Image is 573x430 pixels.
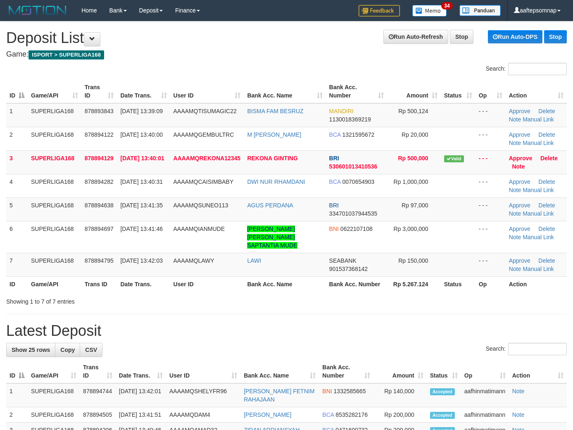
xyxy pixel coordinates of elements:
[398,108,428,114] span: Rp 500,124
[6,4,69,17] img: MOTION_logo.png
[329,155,339,162] span: BRI
[398,155,428,162] span: Rp 500,000
[476,103,506,127] td: - - -
[166,407,240,423] td: AAAAMQDAM4
[326,80,387,103] th: Bank Acc. Number: activate to sort column ascending
[512,163,525,170] a: Note
[85,155,114,162] span: 878894129
[509,131,530,138] a: Approve
[29,50,104,59] span: ISPORT > SUPERLIGA168
[247,202,293,209] a: AGUS PERDANA
[523,210,554,217] a: Manual Link
[28,103,81,127] td: SUPERLIGA168
[6,360,28,383] th: ID: activate to sort column descending
[373,360,427,383] th: Amount: activate to sort column ascending
[322,411,334,418] span: BCA
[523,266,554,272] a: Manual Link
[6,127,28,150] td: 2
[509,140,521,146] a: Note
[6,383,28,407] td: 1
[55,343,80,357] a: Copy
[506,80,567,103] th: Action: activate to sort column ascending
[334,388,366,394] span: Copy 1332585665 to clipboard
[170,80,244,103] th: User ID: activate to sort column ascending
[28,221,81,253] td: SUPERLIGA168
[538,178,555,185] a: Delete
[461,360,509,383] th: Op: activate to sort column ascending
[60,347,75,353] span: Copy
[342,131,375,138] span: Copy 1321595672 to clipboard
[81,80,117,103] th: Trans ID: activate to sort column ascending
[244,388,314,403] a: [PERSON_NAME] FETNIM RAHAJAAN
[441,2,452,10] span: 34
[486,63,567,75] label: Search:
[509,116,521,123] a: Note
[6,197,28,221] td: 5
[28,197,81,221] td: SUPERLIGA168
[340,226,373,232] span: Copy 0622107108 to clipboard
[28,253,81,276] td: SUPERLIGA168
[28,127,81,150] td: SUPERLIGA168
[383,30,448,44] a: Run Auto-Refresh
[441,80,476,103] th: Status: activate to sort column ascending
[450,30,473,44] a: Stop
[508,63,567,75] input: Search:
[506,276,567,292] th: Action
[247,131,301,138] a: M [PERSON_NAME]
[85,226,114,232] span: 878894697
[329,108,354,114] span: MANDIRI
[117,276,170,292] th: Date Trans.
[166,383,240,407] td: AAAAMQSHELYFR96
[387,80,441,103] th: Amount: activate to sort column ascending
[488,30,542,43] a: Run Auto-DPS
[476,174,506,197] td: - - -
[174,155,241,162] span: AAAAMQREKONA12345
[476,197,506,221] td: - - -
[394,178,428,185] span: Rp 1,000,000
[538,202,555,209] a: Delete
[174,226,225,232] span: AAAAMQIANMUDE
[170,276,244,292] th: User ID
[244,411,291,418] a: [PERSON_NAME]
[319,360,373,383] th: Bank Acc. Number: activate to sort column ascending
[6,50,567,59] h4: Game:
[6,221,28,253] td: 6
[476,150,506,174] td: - - -
[402,131,428,138] span: Rp 20,000
[430,412,455,419] span: Accepted
[80,383,116,407] td: 878894744
[512,388,525,394] a: Note
[117,80,170,103] th: Date Trans.: activate to sort column ascending
[116,407,166,423] td: [DATE] 13:41:51
[116,383,166,407] td: [DATE] 13:42:01
[329,226,339,232] span: BNI
[387,276,441,292] th: Rp 5.267.124
[6,253,28,276] td: 7
[398,257,428,264] span: Rp 150,000
[6,80,28,103] th: ID: activate to sort column descending
[247,155,297,162] a: REKONA GINTING
[335,411,368,418] span: Copy 8535282176 to clipboard
[244,80,326,103] th: Bank Acc. Name: activate to sort column ascending
[28,383,80,407] td: SUPERLIGA168
[509,360,567,383] th: Action: activate to sort column ascending
[509,202,530,209] a: Approve
[509,155,533,162] a: Approve
[28,407,80,423] td: SUPERLIGA168
[244,276,326,292] th: Bank Acc. Name
[6,407,28,423] td: 2
[329,257,357,264] span: SEABANK
[329,163,378,170] span: Copy 530601013410536 to clipboard
[6,150,28,174] td: 3
[373,407,427,423] td: Rp 200,000
[509,187,521,193] a: Note
[247,108,303,114] a: BISMA FAM BESRUZ
[394,226,428,232] span: Rp 3,000,000
[476,253,506,276] td: - - -
[81,276,117,292] th: Trans ID
[80,360,116,383] th: Trans ID: activate to sort column ascending
[240,360,319,383] th: Bank Acc. Name: activate to sort column ascending
[6,30,567,46] h1: Deposit List
[486,343,567,355] label: Search:
[326,276,387,292] th: Bank Acc. Number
